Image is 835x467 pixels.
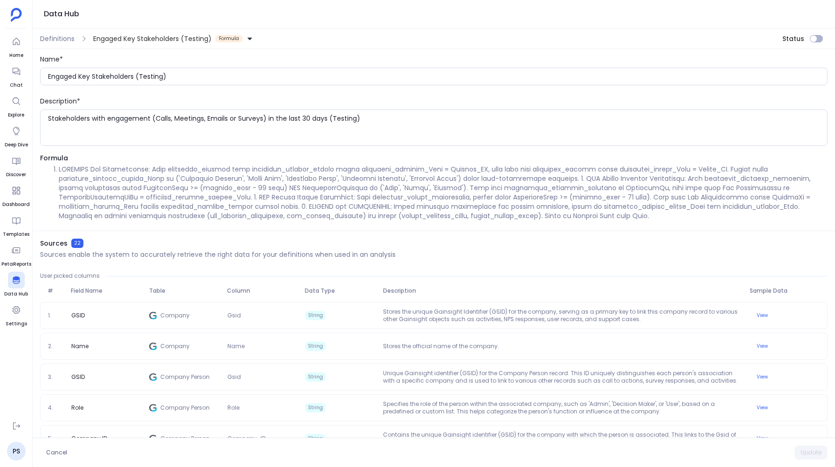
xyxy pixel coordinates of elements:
span: Definitions [40,34,75,43]
span: Name [224,343,301,350]
p: Sources enable the system to accurately retrieve the right data for your definitions when used in... [40,250,396,259]
h1: Data Hub [44,7,79,21]
span: Chat [8,82,25,89]
span: Company [160,343,219,350]
span: Gsid [224,312,301,319]
span: String [305,434,326,443]
button: Engaged Key Stakeholders (Testing)Formula [91,31,255,46]
span: Sample Data [746,287,824,295]
a: PetaReports [1,242,31,268]
span: 4. [44,404,68,412]
input: Enter the name of definition [48,72,827,81]
p: Stores the official name of the company. [379,343,746,350]
img: petavue logo [11,8,22,22]
button: View [751,310,773,321]
a: Explore [8,93,25,119]
span: Settings [6,320,27,328]
span: Dashboard [2,201,30,208]
span: 22 [71,239,83,248]
textarea: Stakeholders with engagement (Calls, Meetings, Emails or Surveys) in the last 30 days (Testing) [48,114,827,142]
span: Formula [215,35,243,42]
span: Gsid [224,373,301,381]
p: Contains the unique Gainsight identifier (GSID) for the company with which the person is associat... [379,431,746,446]
span: String [305,342,326,351]
div: Description* [40,96,828,106]
span: Role [224,404,301,412]
span: String [305,311,326,320]
span: GSID [68,373,89,381]
span: Role [68,404,87,412]
span: Name [68,343,92,350]
button: View [751,371,773,383]
span: Status [782,34,804,43]
a: Deep Dive [5,123,28,149]
button: View [751,402,773,413]
a: Data Hub [4,272,28,298]
li: LOREMIPS Dol Sitametconse: Adip elitseddo_eiusmod temp incididun_utlabor_etdolo magna aliquaeni_a... [59,165,828,220]
span: Sources [40,239,68,248]
button: View [751,341,773,352]
span: Company Person [160,435,219,442]
span: User picked columns [40,272,100,280]
span: Explore [8,111,25,119]
span: 2. [44,343,68,350]
span: Description [379,287,746,295]
span: PetaReports [1,261,31,268]
a: Chat [8,63,25,89]
div: Name* [40,55,828,64]
span: Formula [40,153,828,163]
span: 5. [44,435,68,442]
span: Column [223,287,301,295]
span: Data Hub [4,290,28,298]
a: Discover [6,152,26,179]
span: String [305,372,326,382]
p: Specifies the role of the person within the associated company, such as 'Admin', 'Decision Maker'... [379,400,746,415]
span: Table [145,287,223,295]
span: Engaged Key Stakeholders (Testing) [93,34,212,43]
p: Stores the unique Gainsight Identifier (GSID) for the company, serving as a primary key to link t... [379,308,746,323]
span: Company ID [68,435,111,442]
button: View [751,433,773,444]
span: Field Name [67,287,145,295]
span: Company_ID [224,435,301,442]
a: Settings [6,302,27,328]
span: Company Person [160,373,219,381]
a: Templates [3,212,29,238]
span: Company [160,312,219,319]
span: 3. [44,373,68,381]
span: GSID [68,312,89,319]
span: 1. [44,312,68,319]
span: Company Person [160,404,219,412]
button: Cancel [40,446,73,460]
span: # [44,287,67,295]
a: Home [8,33,25,59]
span: Discover [6,171,26,179]
span: Home [8,52,25,59]
a: Dashboard [2,182,30,208]
span: String [305,403,326,412]
p: Unique Gainsight identifier (GSID) for the Company Person record. This ID uniquely distinguishes ... [379,370,746,385]
span: Data Type [301,287,379,295]
span: Deep Dive [5,141,28,149]
span: Templates [3,231,29,238]
a: PS [7,442,26,460]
